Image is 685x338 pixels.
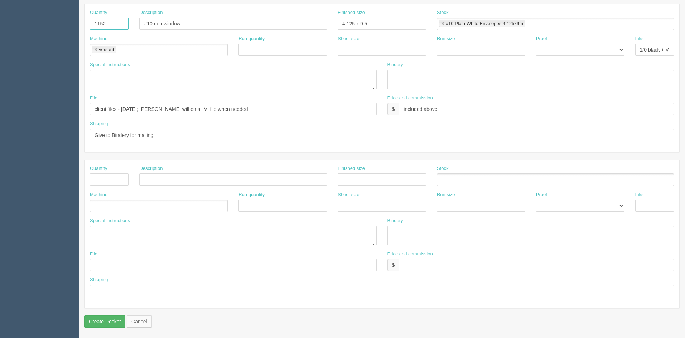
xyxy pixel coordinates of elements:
input: Create Docket [84,315,125,328]
label: Sheet size [338,35,360,42]
label: File [90,251,97,258]
label: Sheet size [338,191,360,198]
div: $ [387,259,399,271]
label: Price and commission [387,251,433,258]
label: Quantity [90,165,107,172]
div: #10 Plain White Envelopes 4.125x9.5 [446,21,523,26]
label: Price and commission [387,95,433,102]
label: Inks [635,35,644,42]
label: Quantity [90,9,107,16]
label: Bindery [387,217,403,224]
label: Stock [437,9,449,16]
label: Special instructions [90,62,130,68]
a: Cancel [127,315,152,328]
label: Special instructions [90,217,130,224]
label: Finished size [338,9,365,16]
label: Run size [437,191,455,198]
div: $ [387,103,399,115]
label: Run quantity [238,191,265,198]
label: Description [139,165,163,172]
label: Run size [437,35,455,42]
label: Description [139,9,163,16]
label: Bindery [387,62,403,68]
label: Shipping [90,276,108,283]
label: Proof [536,35,547,42]
label: Finished size [338,165,365,172]
label: Machine [90,35,107,42]
span: translation missing: en.helpers.links.cancel [131,319,147,324]
label: Machine [90,191,107,198]
label: Shipping [90,121,108,127]
label: Proof [536,191,547,198]
div: versant [99,47,114,52]
label: Stock [437,165,449,172]
label: Run quantity [238,35,265,42]
label: File [90,95,97,102]
label: Inks [635,191,644,198]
